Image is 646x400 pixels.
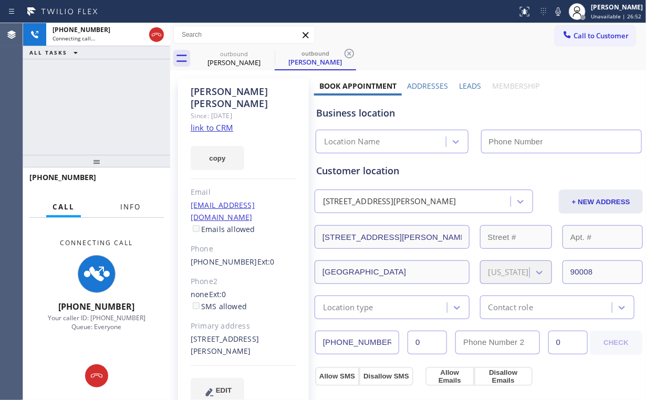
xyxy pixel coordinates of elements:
span: [PHONE_NUMBER] [59,301,135,312]
span: Connecting call… [53,35,95,42]
label: Emails allowed [191,224,255,234]
span: [PHONE_NUMBER] [29,172,96,182]
button: copy [191,146,244,170]
a: [EMAIL_ADDRESS][DOMAIN_NAME] [191,200,255,222]
button: ALL TASKS [23,46,88,59]
input: Ext. [408,331,447,354]
a: link to CRM [191,122,233,133]
span: Ext: 0 [209,289,226,299]
input: Emails allowed [193,225,200,232]
input: Apt. # [562,225,643,249]
input: Ext. 2 [548,331,588,354]
div: [STREET_ADDRESS][PERSON_NAME] [323,196,456,208]
span: Your caller ID: [PHONE_NUMBER] Queue: Everyone [48,313,145,331]
button: Disallow SMS [359,367,413,386]
label: Membership [492,81,539,91]
div: [PERSON_NAME] [PERSON_NAME] [191,86,297,110]
div: [PERSON_NAME] [276,57,355,67]
div: Phone2 [191,276,297,288]
div: Since: [DATE] [191,110,297,122]
input: SMS allowed [193,302,200,309]
div: Location Name [324,136,380,148]
button: Info [114,197,147,217]
div: Contact role [488,301,533,313]
input: Phone Number 2 [455,331,539,354]
button: CHECK [590,331,643,355]
label: Leads [459,81,481,91]
button: Call [46,197,81,217]
span: Info [120,202,141,212]
button: Allow Emails [425,367,474,386]
label: Addresses [408,81,449,91]
div: outbound [194,50,274,58]
div: Business location [316,106,641,120]
label: Book Appointment [319,81,397,91]
span: Call to Customer [574,31,629,40]
button: Disallow Emails [474,367,533,386]
button: Allow SMS [315,367,359,386]
span: Ext: 0 [257,257,275,267]
span: [PHONE_NUMBER] [53,25,110,34]
div: Location type [323,301,373,313]
div: none [191,289,297,313]
span: Connecting Call [60,238,133,247]
div: Ronald Gabriel [276,47,355,69]
div: Primary address [191,320,297,332]
div: Phone [191,243,297,255]
input: Phone Number [481,130,642,153]
span: Call [53,202,75,212]
button: Hang up [149,27,164,42]
div: Email [191,186,297,198]
label: SMS allowed [191,301,247,311]
div: Ronald Gabriel [194,47,274,70]
input: Address [315,225,470,249]
button: Mute [551,4,566,19]
div: [PERSON_NAME] [194,58,274,67]
button: Hang up [85,364,108,387]
div: outbound [276,49,355,57]
input: Phone Number [315,331,399,354]
input: ZIP [562,260,643,284]
span: ALL TASKS [29,49,67,56]
div: [PERSON_NAME] [591,3,643,12]
span: Unavailable | 26:52 [591,13,641,20]
div: Customer location [316,164,641,178]
a: [PHONE_NUMBER] [191,257,257,267]
span: EDIT [216,386,232,394]
div: [STREET_ADDRESS][PERSON_NAME] [191,333,297,357]
button: + NEW ADDRESS [559,190,643,214]
button: Call to Customer [555,26,635,46]
input: Search [174,26,315,43]
input: City [315,260,470,284]
input: Street # [480,225,552,249]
